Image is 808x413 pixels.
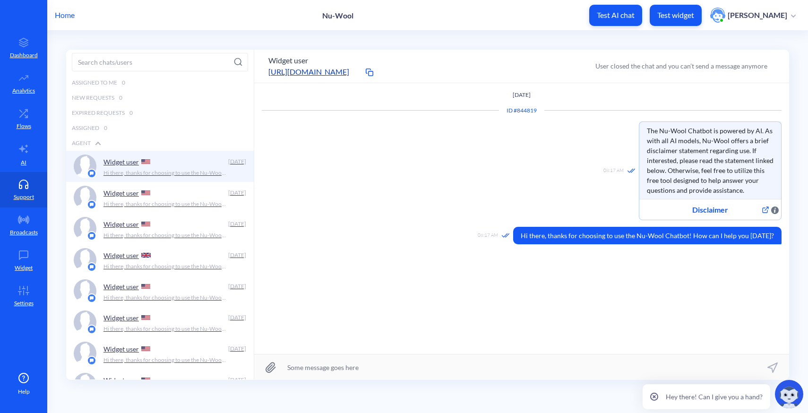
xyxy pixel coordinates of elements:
a: platform iconWidget user [DATE]Hi there, thanks for choosing to use the Nu-Wool Chatbot! How can ... [66,244,254,275]
button: user photo[PERSON_NAME] [705,7,800,24]
input: Some message goes here [254,354,789,380]
div: [DATE] [227,251,246,259]
div: Conversation ID [499,106,544,115]
img: platform icon [87,200,96,209]
p: Analytics [12,86,35,95]
p: Widget user [103,345,139,353]
img: platform icon [87,325,96,334]
p: Flows [17,122,31,130]
p: Hi there, thanks for choosing to use the Nu-Wool Chatbot! How can I help you [DATE]? [103,231,226,240]
p: Hi there, thanks for choosing to use the Nu-Wool Chatbot! How can I help you [DATE]? [103,200,226,208]
p: Widget user [103,158,139,166]
p: Home [55,9,75,21]
span: 0 [104,124,107,132]
div: [DATE] [227,282,246,291]
span: 08:17 AM [478,232,498,240]
p: AI [21,158,26,167]
span: The Nu-Wool Chatbot is powered by AI. As with all AI models, Nu-Wool offers a brief disclaimer st... [639,122,781,199]
a: [URL][DOMAIN_NAME] [268,66,363,77]
p: Hi there, thanks for choosing to use the Nu-Wool Chatbot! How can I help you [DATE]? [103,356,226,364]
a: platform iconWidget user [DATE]Hi there, thanks for choosing to use the Nu-Wool Chatbot! How can ... [66,151,254,182]
p: Hi there, thanks for choosing to use the Nu-Wool Chatbot! How can I help you [DATE]? [103,262,226,271]
p: Hi there, thanks for choosing to use the Nu-Wool Chatbot! How can I help you [DATE]? [103,293,226,302]
p: Widget user [103,251,139,259]
a: platform iconWidget user [DATE]Hi there, thanks for choosing to use the Nu-Wool Chatbot! How can ... [66,182,254,213]
div: Assigned to me [66,75,254,90]
p: Broadcasts [10,228,38,237]
a: platform iconWidget user [DATE]Hi there, thanks for choosing to use the Nu-Wool Chatbot! How can ... [66,307,254,338]
p: Widget user [103,314,139,322]
img: US [141,222,150,226]
span: Web button [771,204,779,215]
img: user photo [710,8,725,23]
img: US [141,284,150,289]
img: US [141,346,150,351]
img: US [141,190,150,195]
img: GB [141,253,151,258]
p: Widget user [103,376,139,384]
img: US [141,378,150,382]
p: Test widget [657,10,694,20]
img: US [141,315,150,320]
p: Dashboard [10,51,38,60]
span: Help [18,387,30,396]
p: Widget user [103,283,139,291]
img: platform icon [87,231,96,241]
div: Agent [66,136,254,151]
span: 0 [119,94,122,102]
img: copilot-icon.svg [775,380,803,408]
div: Expired Requests [66,105,254,120]
button: Test widget [650,5,702,26]
div: [DATE] [227,344,246,353]
div: [DATE] [227,189,246,197]
p: Hey there! Can I give you a hand? [666,392,763,402]
span: Disclaimer [661,204,760,215]
div: [DATE] [227,313,246,322]
img: platform icon [87,169,96,178]
span: Hi there, thanks for choosing to use the Nu-Wool Chatbot! How can I help you [DATE]? [513,227,782,244]
p: Widget [15,264,33,272]
div: [DATE] [227,376,246,384]
div: [DATE] [227,157,246,166]
p: Widget user [103,189,139,197]
div: User closed the chat and you can’t send a message anymore [595,61,767,71]
p: Settings [14,299,34,308]
button: Widget user [268,55,308,66]
span: 0 [122,78,125,87]
span: 08:17 AM [603,167,624,175]
a: platform iconWidget user [DATE]Hi there, thanks for choosing to use the Nu-Wool Chatbot! How can ... [66,275,254,307]
p: Nu-Wool [322,11,353,20]
p: Widget user [103,220,139,228]
input: Search chats/users [72,53,248,71]
img: platform icon [87,293,96,303]
p: Support [14,193,34,201]
p: Test AI chat [597,10,635,20]
div: Assigned [66,120,254,136]
span: Web button. Open link [760,204,771,216]
a: platform iconWidget user [DATE]Hi there, thanks for choosing to use the Nu-Wool Chatbot! How can ... [66,213,254,244]
p: [DATE] [262,91,782,99]
img: US [141,159,150,164]
p: Hi there, thanks for choosing to use the Nu-Wool Chatbot! How can I help you [DATE]? [103,169,226,177]
img: platform icon [87,262,96,272]
img: platform icon [87,356,96,365]
p: Hi there, thanks for choosing to use the Nu-Wool Chatbot! How can I help you [DATE]? [103,325,226,333]
a: platform iconWidget user [DATE]Hi there, thanks for choosing to use the Nu-Wool Chatbot! How can ... [66,338,254,369]
a: platform iconWidget user [DATE] [66,369,254,400]
span: 0 [129,109,133,117]
p: [PERSON_NAME] [728,10,787,20]
div: New Requests [66,90,254,105]
div: [DATE] [227,220,246,228]
button: Test AI chat [589,5,642,26]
